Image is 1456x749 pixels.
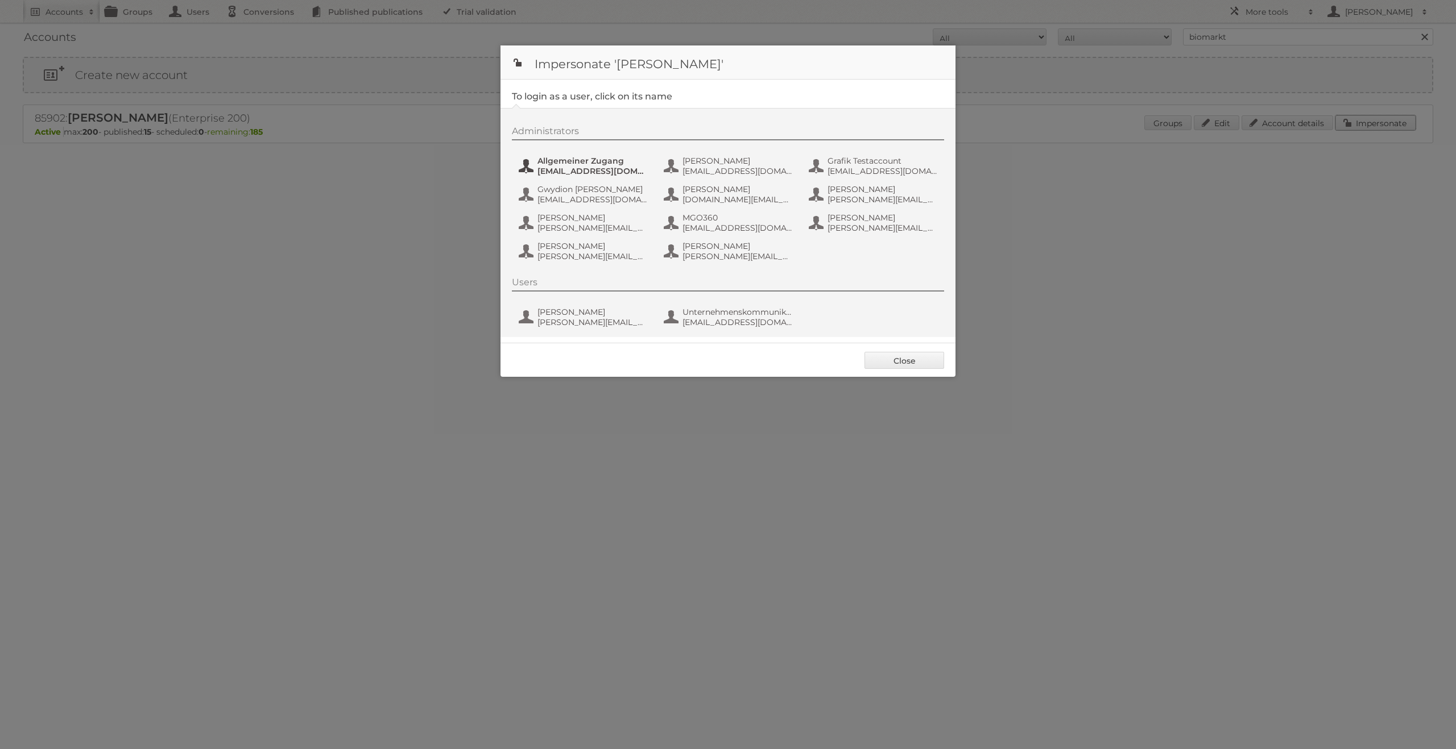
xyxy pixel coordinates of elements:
[537,156,648,166] span: Allgemeiner Zugang
[828,166,938,176] span: [EMAIL_ADDRESS][DOMAIN_NAME]
[518,183,651,206] button: Gwydion [PERSON_NAME] [EMAIL_ADDRESS][DOMAIN_NAME]
[512,277,944,292] div: Users
[682,194,793,205] span: [DOMAIN_NAME][EMAIL_ADDRESS][DOMAIN_NAME]
[828,184,938,194] span: [PERSON_NAME]
[828,223,938,233] span: [PERSON_NAME][EMAIL_ADDRESS][DOMAIN_NAME]
[537,166,648,176] span: [EMAIL_ADDRESS][DOMAIN_NAME]
[682,241,793,251] span: [PERSON_NAME]
[537,213,648,223] span: [PERSON_NAME]
[537,223,648,233] span: [PERSON_NAME][EMAIL_ADDRESS][DOMAIN_NAME]
[537,251,648,261] span: [PERSON_NAME][EMAIL_ADDRESS][DOMAIN_NAME]
[682,166,793,176] span: [EMAIL_ADDRESS][DOMAIN_NAME]
[828,213,938,223] span: [PERSON_NAME]
[537,194,648,205] span: [EMAIL_ADDRESS][DOMAIN_NAME]
[682,317,793,327] span: [EMAIL_ADDRESS][DOMAIN_NAME]
[512,91,672,102] legend: To login as a user, click on its name
[500,45,955,80] h1: Impersonate '[PERSON_NAME]'
[537,184,648,194] span: Gwydion [PERSON_NAME]
[663,183,796,206] button: [PERSON_NAME] [DOMAIN_NAME][EMAIL_ADDRESS][DOMAIN_NAME]
[518,306,651,328] button: [PERSON_NAME] [PERSON_NAME][EMAIL_ADDRESS][DOMAIN_NAME]
[682,213,793,223] span: MGO360
[808,183,941,206] button: [PERSON_NAME] [PERSON_NAME][EMAIL_ADDRESS][DOMAIN_NAME]
[512,126,944,140] div: Administrators
[663,155,796,177] button: [PERSON_NAME] [EMAIL_ADDRESS][DOMAIN_NAME]
[682,251,793,261] span: [PERSON_NAME][EMAIL_ADDRESS][DOMAIN_NAME]
[537,241,648,251] span: [PERSON_NAME]
[663,306,796,328] button: Unternehmenskommunikation dennree [EMAIL_ADDRESS][DOMAIN_NAME]
[828,194,938,205] span: [PERSON_NAME][EMAIL_ADDRESS][DOMAIN_NAME]
[518,211,651,234] button: [PERSON_NAME] [PERSON_NAME][EMAIL_ADDRESS][DOMAIN_NAME]
[537,307,648,317] span: [PERSON_NAME]
[808,155,941,177] button: Grafik Testaccount [EMAIL_ADDRESS][DOMAIN_NAME]
[518,155,651,177] button: Allgemeiner Zugang [EMAIL_ADDRESS][DOMAIN_NAME]
[663,211,796,234] button: MGO360 [EMAIL_ADDRESS][DOMAIN_NAME]
[518,240,651,263] button: [PERSON_NAME] [PERSON_NAME][EMAIL_ADDRESS][DOMAIN_NAME]
[828,156,938,166] span: Grafik Testaccount
[808,211,941,234] button: [PERSON_NAME] [PERSON_NAME][EMAIL_ADDRESS][DOMAIN_NAME]
[682,307,793,317] span: Unternehmenskommunikation dennree
[537,317,648,327] span: [PERSON_NAME][EMAIL_ADDRESS][DOMAIN_NAME]
[682,156,793,166] span: [PERSON_NAME]
[663,240,796,263] button: [PERSON_NAME] [PERSON_NAME][EMAIL_ADDRESS][DOMAIN_NAME]
[864,352,944,369] a: Close
[682,223,793,233] span: [EMAIL_ADDRESS][DOMAIN_NAME]
[682,184,793,194] span: [PERSON_NAME]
